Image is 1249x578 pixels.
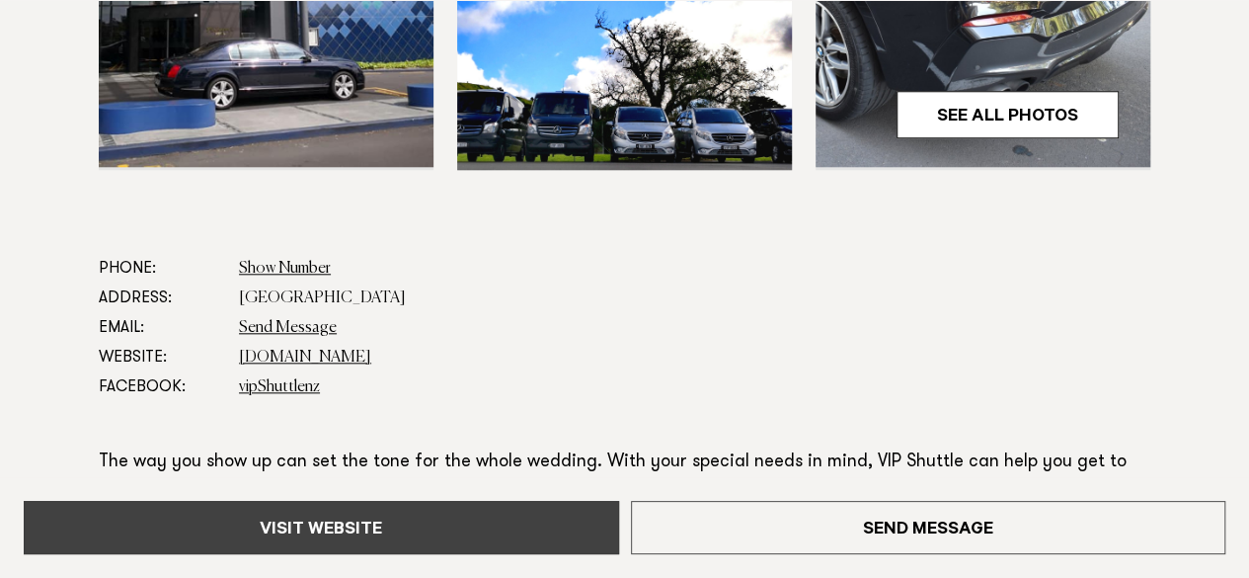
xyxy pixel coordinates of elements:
[99,254,223,284] dt: Phone:
[99,372,223,402] dt: Facebook:
[631,501,1226,554] a: Send Message
[99,343,223,372] dt: Website:
[239,320,337,336] a: Send Message
[239,261,331,277] a: Show Number
[99,284,223,313] dt: Address:
[239,284,1150,313] dd: [GEOGRAPHIC_DATA]
[239,379,320,395] a: vipShuttlenz
[99,313,223,343] dt: Email:
[239,350,371,366] a: [DOMAIN_NAME]
[897,91,1119,138] a: See All Photos
[24,501,619,554] a: Visit Website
